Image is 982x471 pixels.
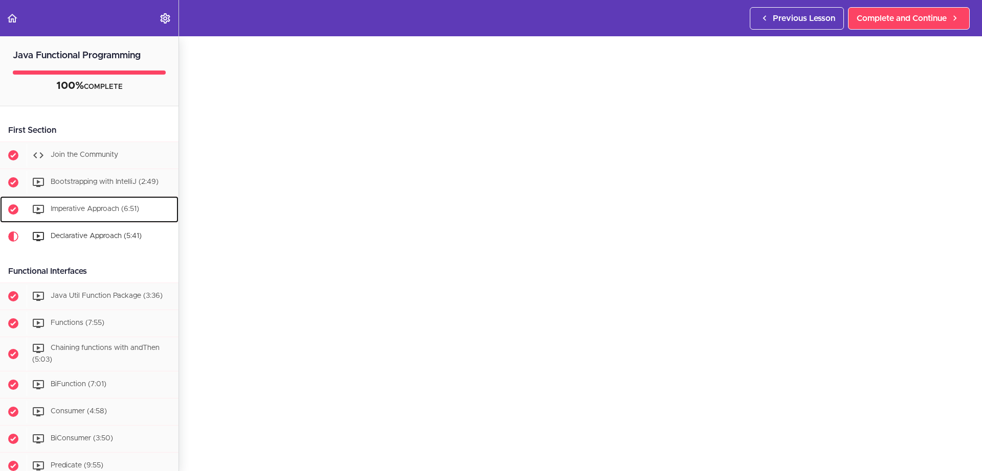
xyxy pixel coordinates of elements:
span: Java Util Function Package (3:36) [51,292,163,299]
span: Bootstrapping with IntelliJ (2:49) [51,178,159,185]
span: Declarative Approach (5:41) [51,232,142,240]
div: COMPLETE [13,80,166,93]
span: Consumer (4:58) [51,408,107,415]
a: Previous Lesson [750,7,844,30]
span: Previous Lesson [773,12,835,25]
span: Predicate (9:55) [51,462,103,469]
span: Chaining functions with andThen (5:03) [32,344,160,363]
iframe: Video Player [199,42,962,470]
a: Complete and Continue [848,7,970,30]
svg: Settings Menu [159,12,171,25]
span: BiFunction (7:01) [51,381,106,388]
span: Functions (7:55) [51,319,104,326]
span: Join the Community [51,151,118,158]
span: Imperative Approach (6:51) [51,205,139,213]
svg: Back to course curriculum [6,12,18,25]
span: BiConsumer (3:50) [51,435,113,442]
span: 100% [56,81,84,91]
span: Complete and Continue [857,12,947,25]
